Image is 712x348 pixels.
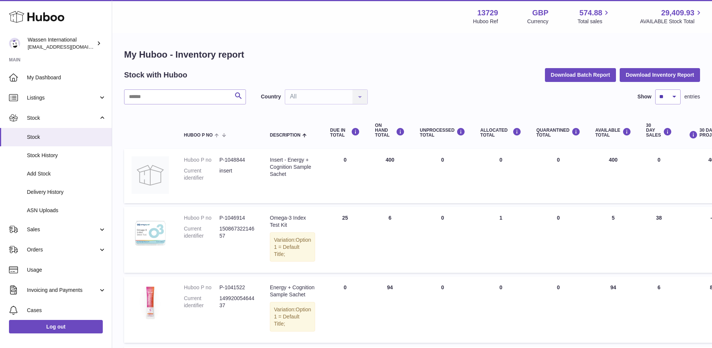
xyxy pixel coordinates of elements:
dt: Current identifier [184,295,219,309]
span: Huboo P no [184,133,213,138]
dd: insert [219,167,255,181]
span: 574.88 [579,8,602,18]
strong: GBP [532,8,548,18]
a: Log out [9,320,103,333]
td: 6 [367,207,412,273]
a: 574.88 Total sales [577,8,611,25]
dt: Huboo P no [184,156,219,164]
span: Listings [27,94,98,101]
dt: Current identifier [184,225,219,239]
label: Country [261,93,281,100]
span: entries [684,93,700,100]
img: product image [132,156,169,194]
span: Invoicing and Payments [27,287,98,294]
div: DUE IN TOTAL [330,128,360,138]
img: product image [132,284,169,321]
dd: 15086732214657 [219,225,255,239]
span: [EMAIL_ADDRESS][DOMAIN_NAME] [28,44,110,50]
td: 0 [412,277,473,342]
div: 30 DAY SALES [646,123,672,138]
div: Insert - Energy + Cognition Sample Sachet [270,156,315,178]
div: Currency [527,18,549,25]
td: 94 [367,277,412,342]
img: product image [132,214,169,252]
span: ASN Uploads [27,207,106,214]
span: Cases [27,307,106,314]
dd: P-1048844 [219,156,255,164]
div: ALLOCATED Total [480,128,521,138]
td: 94 [588,277,639,342]
span: My Dashboard [27,74,106,81]
div: Wassen International [28,36,95,51]
button: Download Inventory Report [620,68,700,82]
td: 0 [473,277,529,342]
div: ON HAND Total [375,123,405,138]
div: Variation: [270,302,315,332]
div: QUARANTINED Total [536,128,580,138]
dd: P-1041522 [219,284,255,291]
span: 0 [557,157,560,163]
span: Total sales [577,18,611,25]
td: 6 [639,277,679,342]
span: Delivery History [27,189,106,196]
div: Huboo Ref [473,18,498,25]
span: Usage [27,266,106,274]
td: 38 [639,207,679,273]
span: Option 1 = Default Title; [274,237,311,257]
div: Omega-3 Index Test Kit [270,214,315,229]
td: 400 [367,149,412,203]
a: 29,409.93 AVAILABLE Stock Total [640,8,703,25]
span: Stock [27,115,98,122]
td: 0 [412,207,473,273]
td: 0 [473,149,529,203]
dt: Current identifier [184,167,219,181]
span: AVAILABLE Stock Total [640,18,703,25]
span: 0 [557,284,560,290]
label: Show [638,93,651,100]
span: Stock History [27,152,106,159]
span: Sales [27,226,98,233]
h1: My Huboo - Inventory report [124,49,700,61]
div: AVAILABLE Total [595,128,631,138]
dd: P-1046914 [219,214,255,222]
div: UNPROCESSED Total [420,128,465,138]
td: 0 [323,149,367,203]
img: internationalsupplychain@wassen.com [9,38,20,49]
h2: Stock with Huboo [124,70,187,80]
dd: 14992005464437 [219,295,255,309]
div: Energy + Cognition Sample Sachet [270,284,315,298]
span: 0 [557,215,560,221]
td: 0 [412,149,473,203]
strong: 13729 [477,8,498,18]
span: Add Stock [27,170,106,177]
span: Description [270,133,300,138]
button: Download Batch Report [545,68,616,82]
span: Stock [27,134,106,141]
span: 29,409.93 [661,8,694,18]
td: 400 [588,149,639,203]
dt: Huboo P no [184,284,219,291]
td: 5 [588,207,639,273]
td: 1 [473,207,529,273]
div: Variation: [270,232,315,262]
span: Orders [27,246,98,253]
td: 25 [323,207,367,273]
dt: Huboo P no [184,214,219,222]
span: Option 1 = Default Title; [274,306,311,327]
td: 0 [323,277,367,342]
td: 0 [639,149,679,203]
